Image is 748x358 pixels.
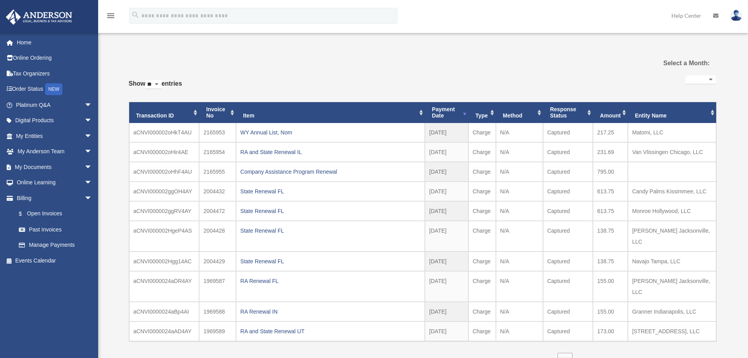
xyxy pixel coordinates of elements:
[199,221,236,252] td: 2004428
[468,162,496,182] td: Charge
[543,271,593,302] td: Captured
[145,80,161,89] select: Showentries
[543,252,593,271] td: Captured
[23,209,27,219] span: $
[593,201,628,221] td: 613.75
[593,182,628,201] td: 613.75
[199,321,236,341] td: 1969589
[84,113,100,129] span: arrow_drop_down
[425,252,468,271] td: [DATE]
[628,142,716,162] td: Van Vlissingen Chicago, LLC
[593,221,628,252] td: 138.75
[543,182,593,201] td: Captured
[468,321,496,341] td: Charge
[496,321,543,341] td: N/A
[5,159,104,175] a: My Documentsarrow_drop_down
[5,113,104,129] a: Digital Productsarrow_drop_down
[496,201,543,221] td: N/A
[425,162,468,182] td: [DATE]
[425,221,468,252] td: [DATE]
[199,201,236,221] td: 2004472
[129,78,182,97] label: Show entries
[628,182,716,201] td: Candy Palms Kissimmee, LLC
[468,252,496,271] td: Charge
[468,142,496,162] td: Charge
[628,271,716,302] td: [PERSON_NAME] Jacksonville, LLC
[199,102,236,123] th: Invoice No: activate to sort column ascending
[199,302,236,321] td: 1969588
[236,102,425,123] th: Item: activate to sort column ascending
[240,206,421,217] div: State Renewal FL
[129,271,199,302] td: aCNVI0000024aDR4AY
[5,253,104,268] a: Events Calendar
[199,123,236,142] td: 2165953
[129,252,199,271] td: aCNVI000002Hgg14AC
[5,66,104,81] a: Tax Organizers
[468,182,496,201] td: Charge
[468,123,496,142] td: Charge
[129,123,199,142] td: aCNVI000002oHkT4AU
[543,102,593,123] th: Response Status: activate to sort column ascending
[425,142,468,162] td: [DATE]
[496,182,543,201] td: N/A
[199,271,236,302] td: 1969587
[199,142,236,162] td: 2165954
[468,201,496,221] td: Charge
[5,175,104,191] a: Online Learningarrow_drop_down
[129,321,199,341] td: aCNVI0000024aAD4AY
[199,162,236,182] td: 2165955
[543,321,593,341] td: Captured
[628,102,716,123] th: Entity Name: activate to sort column ascending
[199,252,236,271] td: 2004429
[628,201,716,221] td: Monroe Hollywood, LLC
[5,190,104,206] a: Billingarrow_drop_down
[84,190,100,206] span: arrow_drop_down
[496,271,543,302] td: N/A
[628,221,716,252] td: [PERSON_NAME] Jacksonville, LLC
[593,123,628,142] td: 217.25
[543,142,593,162] td: Captured
[496,142,543,162] td: N/A
[11,206,104,222] a: $Open Invoices
[425,201,468,221] td: [DATE]
[425,123,468,142] td: [DATE]
[84,175,100,191] span: arrow_drop_down
[624,58,710,69] label: Select a Month:
[11,237,104,253] a: Manage Payments
[468,221,496,252] td: Charge
[628,252,716,271] td: Navajo Tampa, LLC
[468,271,496,302] td: Charge
[240,256,421,267] div: State Renewal FL
[5,144,104,160] a: My Anderson Teamarrow_drop_down
[496,102,543,123] th: Method: activate to sort column ascending
[5,128,104,144] a: My Entitiesarrow_drop_down
[593,271,628,302] td: 155.00
[240,306,421,317] div: RA Renewal IN
[628,302,716,321] td: Granner Indianapolis, LLC
[5,81,104,97] a: Order StatusNEW
[425,102,468,123] th: Payment Date: activate to sort column ascending
[543,123,593,142] td: Captured
[593,252,628,271] td: 138.75
[425,182,468,201] td: [DATE]
[240,186,421,197] div: State Renewal FL
[496,302,543,321] td: N/A
[468,302,496,321] td: Charge
[129,201,199,221] td: aCNVI000002ggRV4AY
[84,97,100,113] span: arrow_drop_down
[425,271,468,302] td: [DATE]
[240,225,421,236] div: State Renewal FL
[129,162,199,182] td: aCNVI000002oHhF4AU
[593,142,628,162] td: 231.69
[106,14,115,20] a: menu
[129,142,199,162] td: aCNVI000002oHir4AE
[240,127,421,138] div: WY Annual List, Nom
[84,144,100,160] span: arrow_drop_down
[129,102,199,123] th: Transaction ID: activate to sort column ascending
[84,159,100,175] span: arrow_drop_down
[5,35,104,50] a: Home
[593,102,628,123] th: Amount: activate to sort column ascending
[628,321,716,341] td: [STREET_ADDRESS], LLC
[84,128,100,144] span: arrow_drop_down
[131,11,140,19] i: search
